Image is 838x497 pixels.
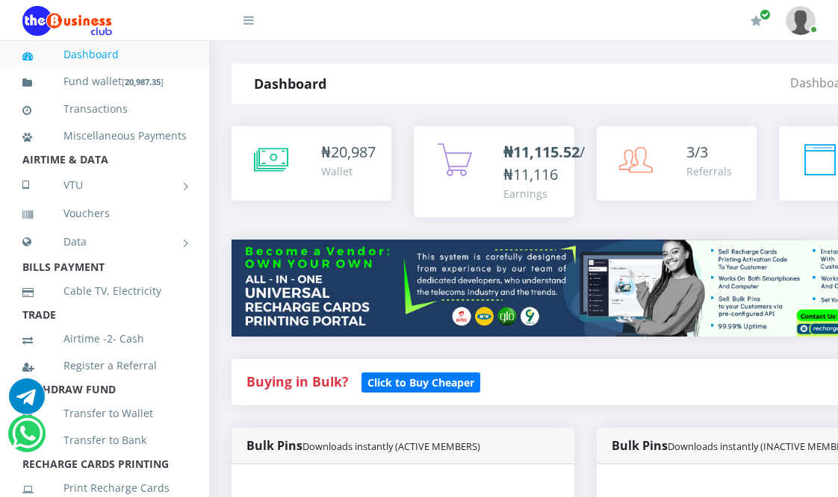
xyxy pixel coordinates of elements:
span: 20,987 [331,142,376,162]
a: Register a Referral [22,348,187,383]
span: /₦11,116 [503,142,585,184]
a: Dashboard [22,37,187,72]
b: ₦11,115.52 [503,142,580,162]
a: ₦11,115.52/₦11,116 Earnings [414,126,574,217]
div: Earnings [503,186,585,201]
img: Logo [22,6,112,36]
small: Downloads instantly (ACTIVE MEMBERS) [302,440,480,453]
i: Renew/Upgrade Subscription [751,15,762,27]
div: Wallet [321,163,376,179]
strong: Dashboard [254,75,326,93]
a: 3/3 Referrals [597,126,757,201]
strong: Bulk Pins [246,437,480,454]
a: Chat for support [12,427,43,451]
small: [ ] [122,76,164,87]
a: Cable TV, Electricity [22,274,187,308]
span: Renew/Upgrade Subscription [760,9,771,20]
a: Transactions [22,92,187,126]
strong: Buying in Bulk? [246,372,348,390]
a: Chat for support [9,390,45,414]
a: Fund wallet[20,987.35] [22,64,187,99]
div: Referrals [686,163,732,179]
a: Transfer to Wallet [22,396,187,431]
a: Airtime -2- Cash [22,322,187,356]
b: Click to Buy Cheaper [367,375,474,390]
a: ₦20,987 Wallet [232,126,391,201]
img: User [786,6,816,35]
div: ₦ [321,141,376,163]
a: Click to Buy Cheaper [361,372,480,390]
a: Transfer to Bank [22,423,187,457]
a: Vouchers [22,196,187,231]
b: 20,987.35 [125,76,161,87]
a: Miscellaneous Payments [22,119,187,153]
span: 3/3 [686,142,708,162]
a: Data [22,223,187,260]
a: VTU [22,166,187,204]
